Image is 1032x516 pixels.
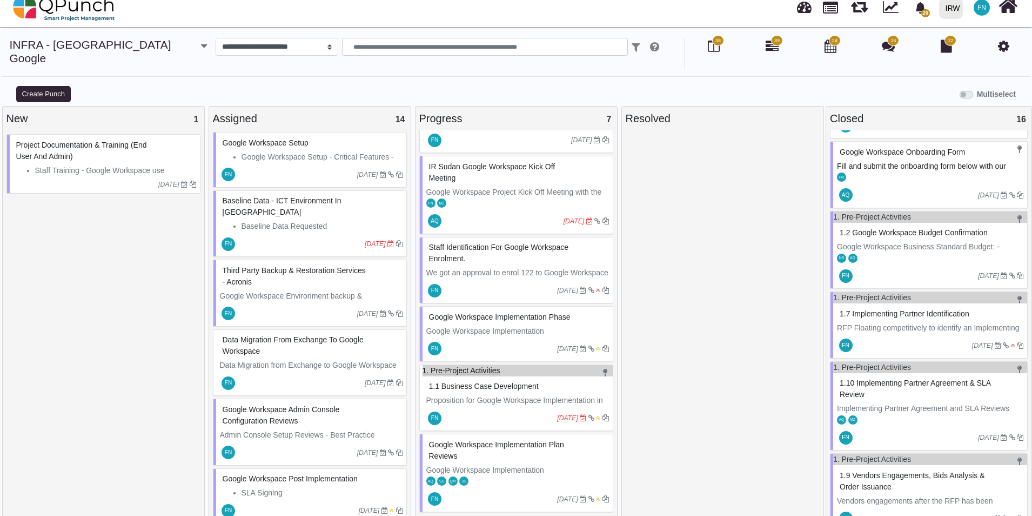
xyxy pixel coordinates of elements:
[596,287,600,294] i: High
[1017,342,1023,349] i: Clone
[388,449,394,456] i: Dependant Task
[429,313,571,321] span: #80123
[650,42,659,52] i: e.g: punch or !ticket or &Category or #label or @username or $priority or *iteration or ^addition...
[359,507,380,514] i: [DATE]
[431,497,438,502] span: FN
[459,477,468,486] span: Japheth Karumwa
[890,37,896,45] span: 16
[396,310,403,317] i: Clone
[948,37,953,45] span: 12
[837,162,1010,193] span: Fill and submit the onboarding form below with our organization details for the Implementing Part...
[429,440,564,460] span: #80115
[1017,458,1022,465] i: Milestone
[580,287,586,294] i: Due Date
[1017,273,1023,279] i: Clone
[462,480,466,484] span: JK
[833,293,911,302] a: 1. Pre-Project Activities
[842,273,849,279] span: FN
[213,110,407,127] div: Assigned
[426,326,609,337] p: Google Workspace Implementation
[431,346,438,352] span: FN
[1003,342,1009,349] i: Dependant Task
[428,284,441,297] span: Francis Ndichu
[715,37,721,45] span: 38
[839,431,853,445] span: Francis Ndichu
[426,477,435,486] span: Aamar Qayum
[225,241,232,247] span: FN
[388,310,394,317] i: Dependant Task
[921,9,930,17] span: 29
[222,307,235,320] span: Francis Ndichu
[580,346,586,352] i: Due Date
[832,37,837,45] span: 24
[602,496,609,502] i: Clone
[848,415,857,425] span: Mohammed Zabhier
[840,228,988,237] span: #80758
[158,181,179,188] i: [DATE]
[439,480,444,484] span: SS
[557,495,578,503] i: [DATE]
[222,446,235,459] span: Francis Ndichu
[426,187,609,209] p: Google Workspace Project Kick Off Meeting with the Vendor:
[225,172,232,177] span: FN
[365,240,386,248] i: [DATE]
[220,290,403,313] p: Google Workspace Environment backup & Restoration Services with Acronis Solution.
[16,86,71,102] button: Create Punch
[380,449,386,456] i: Due Date
[848,254,857,263] span: Aamar Qayum
[357,449,378,457] i: [DATE]
[839,256,844,260] span: NS
[429,162,555,182] span: #81674
[448,477,458,486] span: Qasim Munir
[833,363,911,372] a: 1. Pre-Project Activities
[428,202,433,206] span: FN
[594,218,600,224] i: Dependant Task
[10,38,171,64] a: INFRA - [GEOGRAPHIC_DATA] Google
[242,151,403,174] li: Google Workspace Setup - Critical Features - PawaIT
[596,415,600,421] i: Medium
[850,418,855,422] span: MZ
[850,256,855,260] span: AQ
[220,360,403,371] p: Data Migration from Exchange to Google Workspace
[842,435,849,440] span: FN
[586,218,593,224] i: Due Date
[194,115,199,124] span: 1
[428,412,441,425] span: Francis Ndichu
[1016,115,1026,124] span: 16
[1017,192,1023,199] i: Clone
[380,310,386,317] i: Due Date
[602,415,609,421] i: Clone
[840,148,965,156] span: #81673
[564,217,585,225] i: [DATE]
[602,218,609,224] i: Clone
[766,39,779,52] i: Gantt
[837,254,846,263] span: Nadeem Sheikh
[1011,342,1015,349] i: High
[837,403,1023,426] p: Implementing Partner Agreement and SLA Reviews from Information Security, Data Protection & Legal
[439,202,445,206] span: MZ
[431,288,438,293] span: FN
[596,346,600,352] i: Medium
[381,507,388,514] i: Due Date
[222,237,235,251] span: Francis Ndichu
[396,449,403,456] i: Clone
[995,342,1001,349] i: Due Date
[1001,192,1007,199] i: Due Date
[396,115,405,124] span: 14
[837,241,1023,253] p: Google Workspace Business Standard Budget: -
[972,342,993,349] i: [DATE]
[225,311,232,316] span: FN
[978,272,999,280] i: [DATE]
[428,214,441,228] span: Aamar Qayum
[428,492,441,506] span: Francis Ndichu
[387,241,394,247] i: Due Date
[839,269,853,283] span: Francis Ndichu
[837,173,846,182] span: Francis Ndichu
[840,379,990,399] span: #80754
[1001,273,1007,279] i: Due Date
[833,213,911,221] a: 1. Pre-Project Activities
[431,219,438,224] span: AQ
[380,171,386,178] i: Due Date
[396,241,403,247] i: Clone
[977,90,1016,98] b: Multiselect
